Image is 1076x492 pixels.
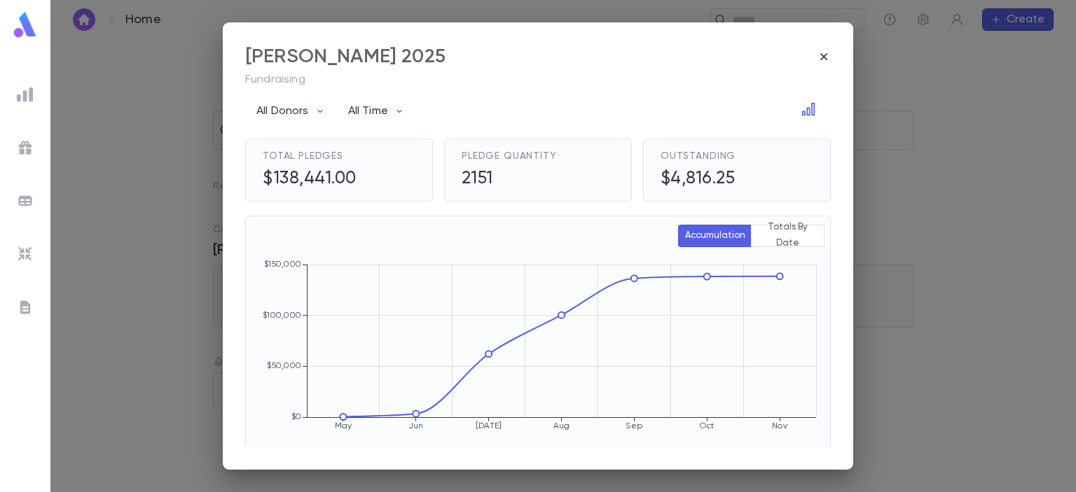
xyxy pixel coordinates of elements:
[17,139,34,156] img: campaigns_grey.99e729a5f7ee94e3726e6486bddda8f1.svg
[553,422,570,430] tspan: Aug
[245,45,446,69] div: [PERSON_NAME] 2025
[263,311,301,320] tspan: $100,000
[408,422,424,430] tspan: Jun
[661,169,736,190] h5: $4,816.25
[348,104,388,118] p: All Time
[751,225,825,247] button: Totals By Date
[772,422,787,430] tspan: Nov
[291,412,301,421] tspan: $0
[256,104,309,118] p: All Donors
[267,361,301,370] tspan: $50,000
[11,11,39,38] img: logo
[678,225,752,247] button: Accumulation
[17,246,34,262] img: imports_grey.530a8a0e642e233f2baf0ef88e8c9fcb.svg
[337,98,416,125] button: All Time
[17,86,34,103] img: reports_grey.c525e4749d1bce6a11f5fe2a8de1b229.svg
[17,192,34,209] img: batches_grey.339ca447c9d9533ef1741baa751efc33.svg
[17,299,34,316] img: letters_grey.7941b92b52307dd3b8a917253454ce1c.svg
[462,169,493,190] h5: 2151
[797,98,820,120] button: Open in Data Center
[245,98,337,125] button: All Donors
[700,422,714,430] tspan: Oct
[264,260,301,269] tspan: $150,000
[245,73,831,87] p: Fundraising
[335,422,352,430] tspan: May
[462,150,557,162] span: Pledge Quantity
[661,150,736,162] span: Outstanding
[476,421,502,430] tspan: [DATE]
[263,169,357,190] h5: $138,441.00
[263,150,343,162] span: Total Pledges
[626,422,642,430] tspan: Sep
